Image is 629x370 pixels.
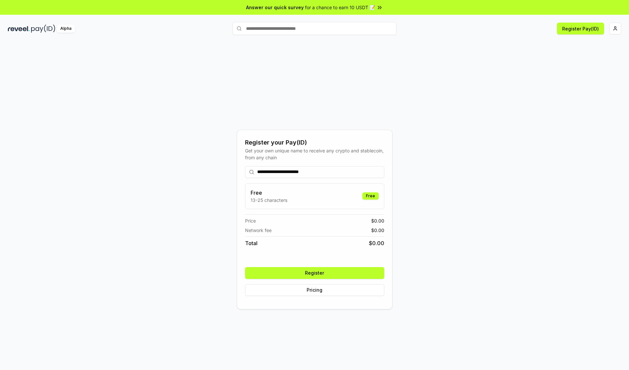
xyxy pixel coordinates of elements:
[557,23,604,34] button: Register Pay(ID)
[245,267,384,279] button: Register
[57,25,75,33] div: Alpha
[369,239,384,247] span: $ 0.00
[246,4,304,11] span: Answer our quick survey
[245,138,384,147] div: Register your Pay(ID)
[245,239,257,247] span: Total
[245,217,256,224] span: Price
[245,284,384,296] button: Pricing
[8,25,30,33] img: reveel_dark
[371,227,384,234] span: $ 0.00
[305,4,375,11] span: for a chance to earn 10 USDT 📝
[371,217,384,224] span: $ 0.00
[362,192,379,200] div: Free
[251,189,287,197] h3: Free
[245,227,272,234] span: Network fee
[245,147,384,161] div: Get your own unique name to receive any crypto and stablecoin, from any chain
[31,25,55,33] img: pay_id
[251,197,287,204] p: 13-25 characters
